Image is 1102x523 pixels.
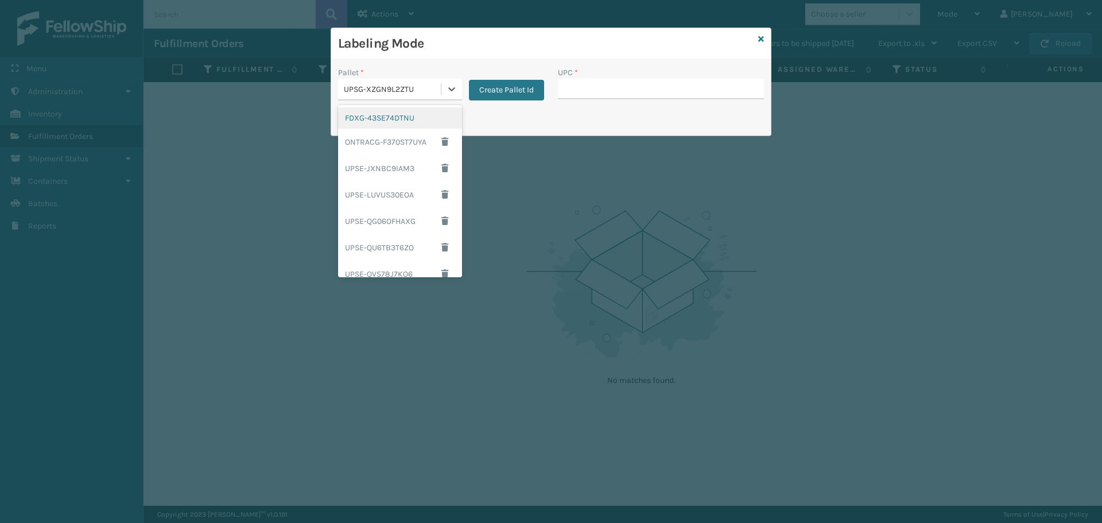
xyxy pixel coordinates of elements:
[338,107,462,129] div: FDXG-43SE74DTNU
[338,35,754,52] h3: Labeling Mode
[338,129,462,155] div: ONTRACG-F370ST7UYA
[338,208,462,234] div: UPSE-QG06OFHAXG
[469,80,544,100] button: Create Pallet Id
[338,181,462,208] div: UPSE-LUVUS30EOA
[338,67,364,79] label: Pallet
[338,155,462,181] div: UPSE-JXNBC9IAM3
[344,83,442,95] div: UPSG-XZGN9L2ZTU
[338,261,462,287] div: UPSE-QV578J7KO6
[558,67,578,79] label: UPC
[338,234,462,261] div: UPSE-QU6TB3T6ZO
